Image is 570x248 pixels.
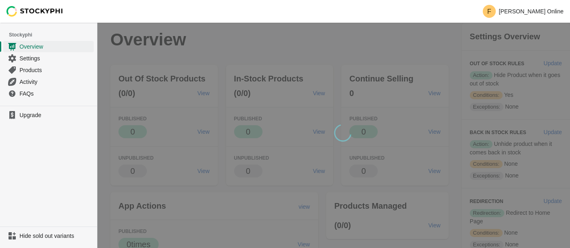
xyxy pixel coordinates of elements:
[499,8,564,15] p: [PERSON_NAME] Online
[6,6,63,17] img: Stockyphi
[3,88,94,99] a: FAQs
[19,54,92,62] span: Settings
[19,43,92,51] span: Overview
[3,41,94,52] a: Overview
[487,8,491,15] text: F
[3,52,94,64] a: Settings
[3,230,94,242] a: Hide sold out variants
[19,111,92,119] span: Upgrade
[3,64,94,76] a: Products
[9,31,97,39] span: Stockyphi
[19,90,92,98] span: FAQs
[483,5,496,18] span: Avatar with initials F
[480,3,567,19] button: Avatar with initials F[PERSON_NAME] Online
[3,109,94,121] a: Upgrade
[19,78,92,86] span: Activity
[3,76,94,88] a: Activity
[19,66,92,74] span: Products
[19,232,92,240] span: Hide sold out variants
